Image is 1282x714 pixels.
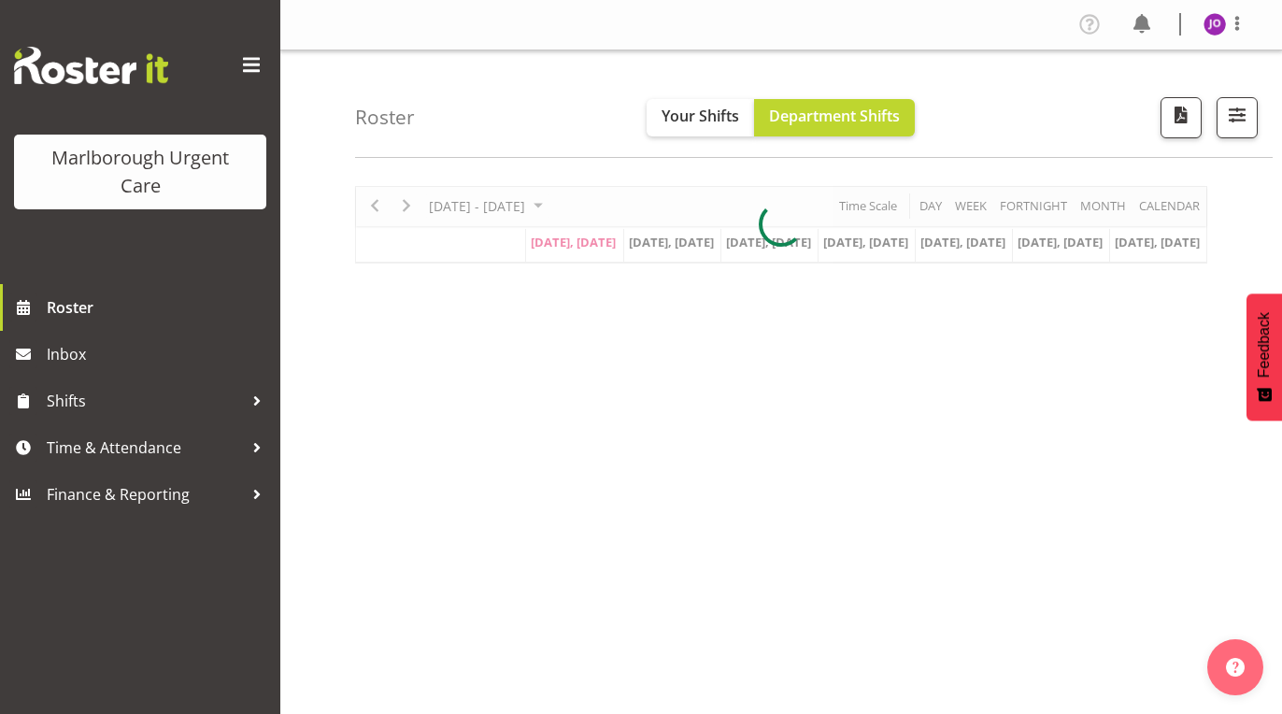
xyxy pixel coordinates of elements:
[355,107,415,128] h4: Roster
[47,387,243,415] span: Shifts
[769,106,900,126] span: Department Shifts
[47,480,243,508] span: Finance & Reporting
[1226,658,1245,677] img: help-xxl-2.png
[33,144,248,200] div: Marlborough Urgent Care
[14,47,168,84] img: Rosterit website logo
[1256,312,1273,378] span: Feedback
[1204,13,1226,36] img: jenny-odonnell11876.jpg
[662,106,739,126] span: Your Shifts
[47,340,271,368] span: Inbox
[1246,293,1282,421] button: Feedback - Show survey
[1217,97,1258,138] button: Filter Shifts
[47,434,243,462] span: Time & Attendance
[647,99,754,136] button: Your Shifts
[754,99,915,136] button: Department Shifts
[1161,97,1202,138] button: Download a PDF of the roster according to the set date range.
[47,293,271,321] span: Roster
